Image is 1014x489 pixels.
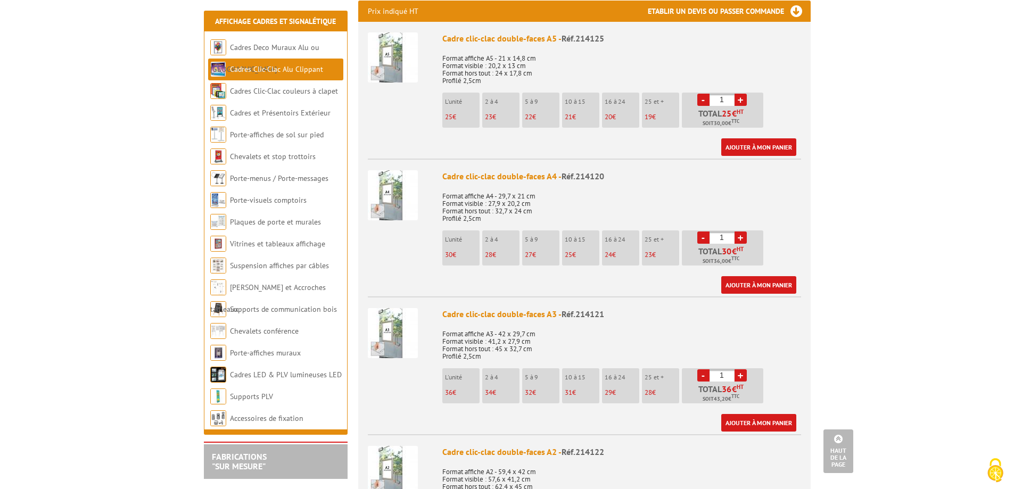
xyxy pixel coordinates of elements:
[210,83,226,99] img: Cadres Clic-Clac couleurs à clapet
[605,113,639,121] p: €
[368,1,418,22] p: Prix indiqué HT
[368,170,418,220] img: Cadre clic-clac double-faces A4
[714,119,728,128] span: 30,00
[230,173,328,183] a: Porte-menus / Porte-messages
[525,389,559,396] p: €
[737,245,744,253] sup: HT
[605,388,612,397] span: 29
[605,236,639,243] p: 16 à 24
[697,231,710,244] a: -
[215,16,336,26] a: Affichage Cadres et Signalétique
[525,251,559,259] p: €
[721,138,796,156] a: Ajouter à mon panier
[562,33,604,44] span: Réf.214125
[732,385,737,393] span: €
[485,251,520,259] p: €
[442,185,801,222] p: Format affiche A4 - 29,7 x 21 cm Format visible : 27,9 x 20,2 cm Format hors tout : 32,7 x 24 cm ...
[442,32,801,45] div: Cadre clic-clac double-faces A5 -
[210,236,226,252] img: Vitrines et tableaux affichage
[485,113,520,121] p: €
[714,395,728,403] span: 43,20
[210,214,226,230] img: Plaques de porte et murales
[230,152,316,161] a: Chevalets et stop trottoirs
[565,113,599,121] p: €
[732,109,737,118] span: €
[525,98,559,105] p: 5 à 9
[230,392,273,401] a: Supports PLV
[525,113,559,121] p: €
[562,446,604,457] span: Réf.214122
[722,385,732,393] span: 36
[697,369,710,382] a: -
[230,413,303,423] a: Accessoires de fixation
[445,389,480,396] p: €
[562,171,604,181] span: Réf.214120
[737,108,744,115] sup: HT
[485,236,520,243] p: 2 à 4
[731,255,739,261] sup: TTC
[714,257,728,266] span: 36,00
[565,250,572,259] span: 25
[645,98,679,105] p: 25 et +
[445,236,480,243] p: L'unité
[230,326,299,336] a: Chevalets conférence
[703,119,739,128] span: Soit €
[210,105,226,121] img: Cadres et Présentoirs Extérieur
[703,395,739,403] span: Soit €
[230,217,321,227] a: Plaques de porte et murales
[645,112,652,121] span: 19
[735,231,747,244] a: +
[823,429,853,473] a: Haut de la page
[605,389,639,396] p: €
[210,410,226,426] img: Accessoires de fixation
[645,113,679,121] p: €
[721,414,796,432] a: Ajouter à mon panier
[445,388,452,397] span: 36
[565,388,572,397] span: 31
[442,446,801,458] div: Cadre clic-clac double-faces A2 -
[645,251,679,259] p: €
[230,304,337,314] a: Supports de communication bois
[605,250,612,259] span: 24
[645,374,679,381] p: 25 et +
[485,250,492,259] span: 28
[445,250,452,259] span: 30
[210,43,319,74] a: Cadres Deco Muraux Alu ou [GEOGRAPHIC_DATA]
[648,1,811,22] h3: Etablir un devis ou passer commande
[697,94,710,106] a: -
[368,308,418,358] img: Cadre clic-clac double-faces A3
[525,236,559,243] p: 5 à 9
[230,370,342,379] a: Cadres LED & PLV lumineuses LED
[445,374,480,381] p: L'unité
[485,388,492,397] span: 34
[445,112,452,121] span: 25
[485,98,520,105] p: 2 à 4
[645,389,679,396] p: €
[605,112,612,121] span: 20
[565,112,572,121] span: 21
[525,388,532,397] span: 32
[210,345,226,361] img: Porte-affiches muraux
[210,148,226,164] img: Chevalets et stop trottoirs
[230,108,331,118] a: Cadres et Présentoirs Extérieur
[230,195,307,205] a: Porte-visuels comptoirs
[605,374,639,381] p: 16 à 24
[442,323,801,360] p: Format affiche A3 - 42 x 29,7 cm Format visible : 41,2 x 27,9 cm Format hors tout : 45 x 32,7 cm ...
[445,113,480,121] p: €
[565,236,599,243] p: 10 à 15
[703,257,739,266] span: Soit €
[210,283,326,314] a: [PERSON_NAME] et Accroches tableaux
[230,64,323,74] a: Cadres Clic-Clac Alu Clippant
[230,86,338,96] a: Cadres Clic-Clac couleurs à clapet
[565,389,599,396] p: €
[445,251,480,259] p: €
[525,112,532,121] span: 22
[368,32,418,82] img: Cadre clic-clac double-faces A5
[645,388,652,397] span: 28
[982,457,1009,484] img: Cookies (fenêtre modale)
[525,250,532,259] span: 27
[210,258,226,273] img: Suspension affiches par câbles
[210,170,226,186] img: Porte-menus / Porte-messages
[210,323,226,339] img: Chevalets conférence
[525,374,559,381] p: 5 à 9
